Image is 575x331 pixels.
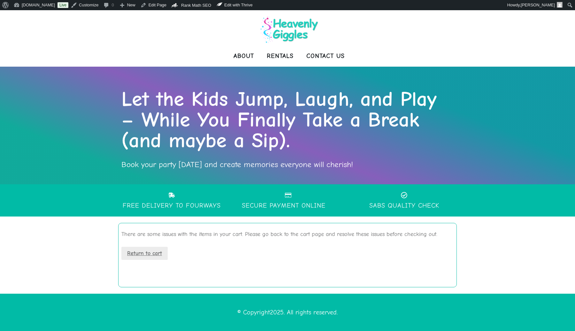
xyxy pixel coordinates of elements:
p: © Copyright . All rights reserved. [122,307,453,318]
p: secure payment Online [242,202,326,209]
p: Let the Kids Jump, Laugh, and Play – While You Finally Take a Break (and maybe a Sip). [121,89,454,151]
span: [PERSON_NAME] [521,3,555,7]
a: Return to cart [121,247,168,260]
p: Free DELIVERY To Fourways [118,202,225,209]
span: Rank Math SEO [181,3,211,8]
a: Rentals [267,50,294,63]
a: Contact Us [306,50,345,63]
a: About [234,50,254,63]
p: There are some issues with the items in your cart. Please go back to the cart page and resolve th... [121,229,454,247]
p: SABS quality check [364,202,444,209]
a: Live [57,2,68,8]
p: Book your party [DATE] and create memories everyone will cherish! [121,158,454,172]
span: 2025 [270,309,284,316]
